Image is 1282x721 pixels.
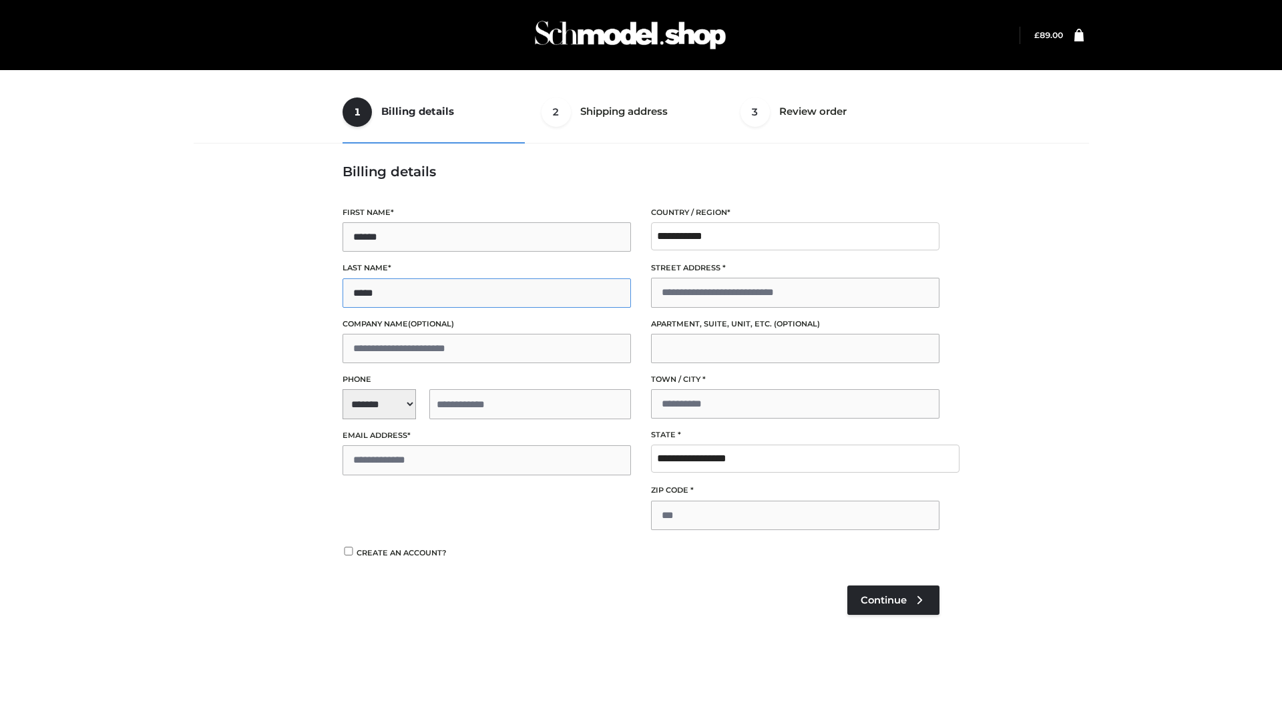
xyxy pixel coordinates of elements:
label: ZIP Code [651,484,939,497]
label: Street address [651,262,939,274]
label: Company name [343,318,631,330]
a: £89.00 [1034,30,1063,40]
img: Schmodel Admin 964 [530,9,730,61]
label: Apartment, suite, unit, etc. [651,318,939,330]
span: Create an account? [357,548,447,557]
label: Phone [343,373,631,386]
bdi: 89.00 [1034,30,1063,40]
label: Country / Region [651,206,939,219]
label: Town / City [651,373,939,386]
input: Create an account? [343,547,355,555]
label: Email address [343,429,631,442]
span: Continue [861,594,907,606]
span: (optional) [408,319,454,328]
a: Continue [847,585,939,615]
label: State [651,429,939,441]
h3: Billing details [343,164,939,180]
span: £ [1034,30,1040,40]
label: Last name [343,262,631,274]
label: First name [343,206,631,219]
span: (optional) [774,319,820,328]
